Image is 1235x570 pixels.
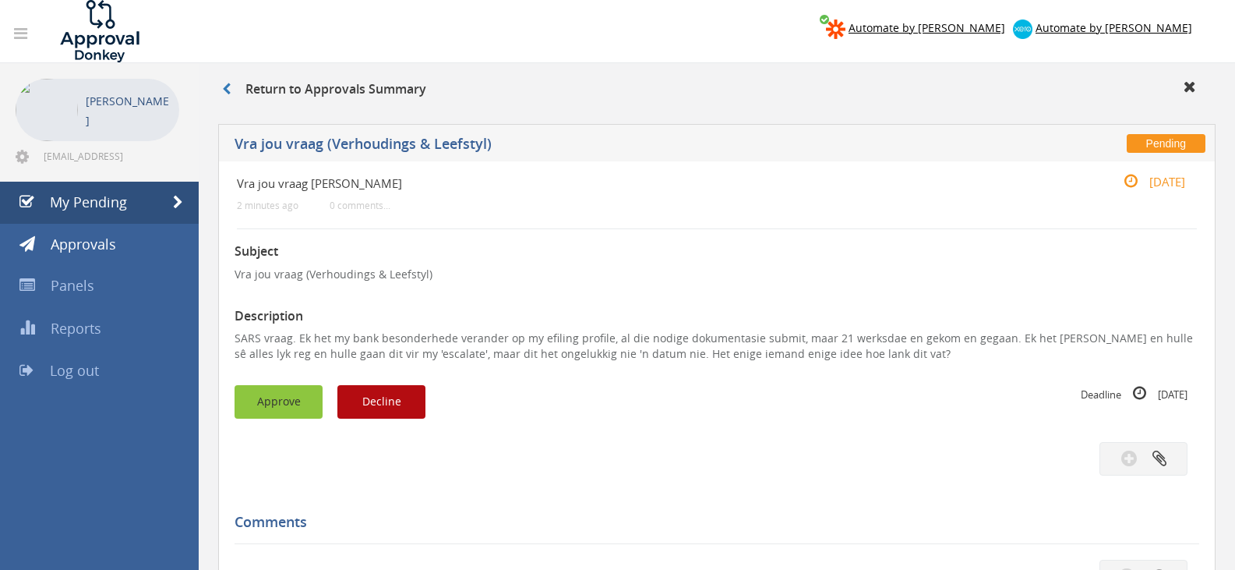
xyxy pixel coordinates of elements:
span: Reports [51,319,101,338]
small: 2 minutes ago [237,200,298,211]
span: Approvals [51,235,116,253]
img: zapier-logomark.png [826,19,845,39]
span: Panels [51,276,94,295]
span: [EMAIL_ADDRESS][DOMAIN_NAME] [44,150,176,162]
h3: Subject [235,245,1199,259]
h3: Description [235,310,1199,324]
h5: Comments [235,515,1187,530]
button: Approve [235,385,323,419]
button: Decline [337,385,425,419]
small: 0 comments... [330,200,390,211]
p: Vra jou vraag (Verhoudings & Leefstyl) [235,267,1199,282]
span: Log out [50,361,99,380]
p: SARS vraag. Ek het my bank besonderhede verander op my efiling profile, al die nodige dokumentasi... [235,331,1199,362]
span: My Pending [50,193,127,211]
small: Deadline [DATE] [1081,385,1187,402]
h4: Vra jou vraag [PERSON_NAME] [237,177,1037,190]
h3: Return to Approvals Summary [222,83,426,97]
p: [PERSON_NAME] [86,91,171,130]
img: xero-logo.png [1013,19,1032,39]
small: [DATE] [1107,173,1185,190]
span: Automate by [PERSON_NAME] [1036,20,1192,35]
span: Automate by [PERSON_NAME] [849,20,1005,35]
h5: Vra jou vraag (Verhoudings & Leefstyl) [235,136,912,156]
span: Pending [1127,134,1205,153]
